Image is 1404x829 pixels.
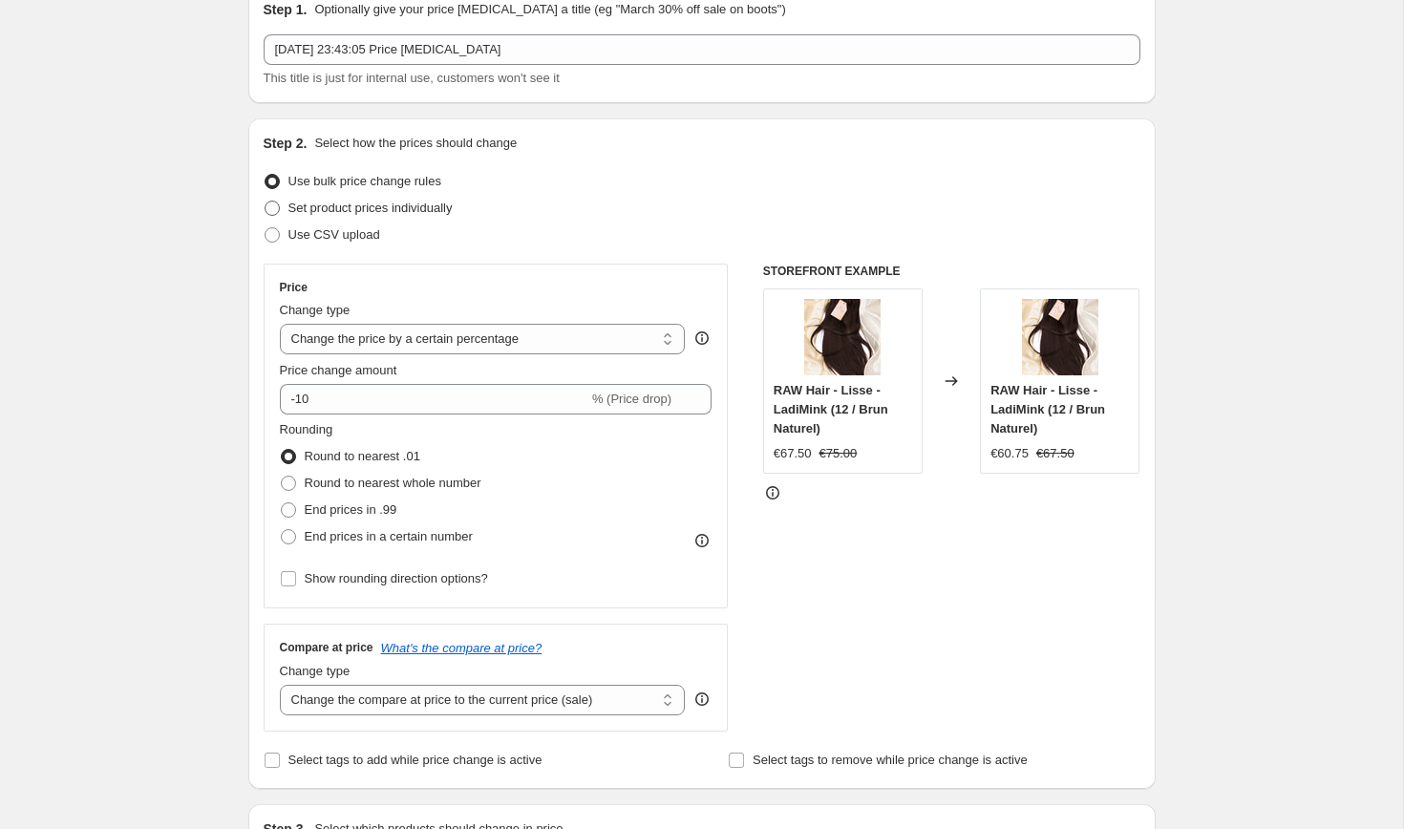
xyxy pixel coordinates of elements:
[280,664,351,678] span: Change type
[381,641,542,655] button: What's the compare at price?
[305,502,397,517] span: End prices in .99
[1036,444,1074,463] strike: €67.50
[305,571,488,585] span: Show rounding direction options?
[1022,299,1098,375] img: IMG_4094_80x.jpg
[314,134,517,153] p: Select how the prices should change
[288,753,542,767] span: Select tags to add while price change is active
[592,392,671,406] span: % (Price drop)
[990,444,1029,463] div: €60.75
[305,476,481,490] span: Round to nearest whole number
[280,422,333,436] span: Rounding
[280,640,373,655] h3: Compare at price
[763,264,1140,279] h6: STOREFRONT EXAMPLE
[305,449,420,463] span: Round to nearest .01
[280,303,351,317] span: Change type
[774,383,888,436] span: RAW Hair - Lisse - LadiMink (12 / Brun Naturel)
[280,363,397,377] span: Price change amount
[264,134,308,153] h2: Step 2.
[264,34,1140,65] input: 30% off holiday sale
[819,444,858,463] strike: €75.00
[753,753,1028,767] span: Select tags to remove while price change is active
[692,329,712,348] div: help
[692,690,712,709] div: help
[990,383,1105,436] span: RAW Hair - Lisse - LadiMink (12 / Brun Naturel)
[804,299,881,375] img: IMG_4094_80x.jpg
[288,174,441,188] span: Use bulk price change rules
[774,444,812,463] div: €67.50
[280,280,308,295] h3: Price
[264,71,560,85] span: This title is just for internal use, customers won't see it
[288,201,453,215] span: Set product prices individually
[288,227,380,242] span: Use CSV upload
[305,529,473,543] span: End prices in a certain number
[280,384,588,414] input: -15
